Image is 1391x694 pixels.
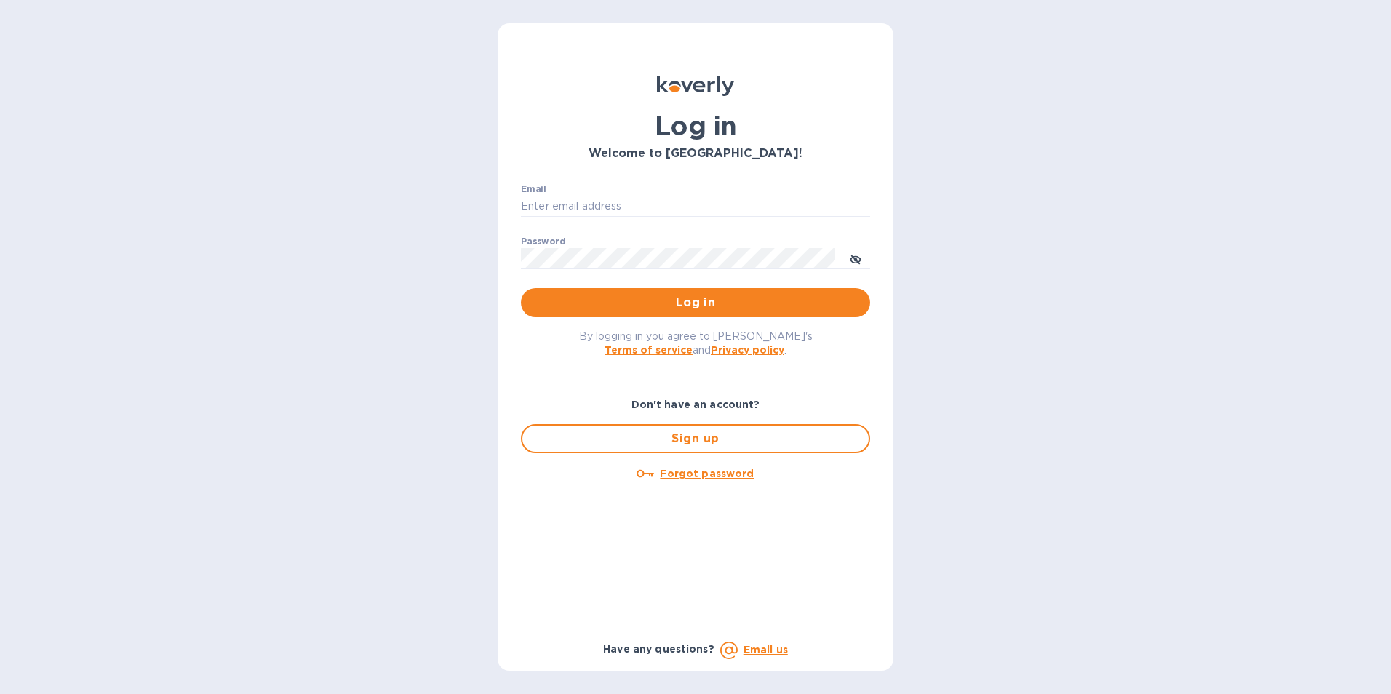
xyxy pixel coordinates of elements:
[657,76,734,96] img: Koverly
[579,330,813,356] span: By logging in you agree to [PERSON_NAME]'s and .
[533,294,858,311] span: Log in
[744,644,788,655] a: Email us
[605,344,693,356] a: Terms of service
[521,185,546,194] label: Email
[660,468,754,479] u: Forgot password
[521,424,870,453] button: Sign up
[521,147,870,161] h3: Welcome to [GEOGRAPHIC_DATA]!
[521,111,870,141] h1: Log in
[711,344,784,356] a: Privacy policy
[521,196,870,218] input: Enter email address
[841,244,870,273] button: toggle password visibility
[631,399,760,410] b: Don't have an account?
[521,237,565,246] label: Password
[603,643,714,655] b: Have any questions?
[521,288,870,317] button: Log in
[534,430,857,447] span: Sign up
